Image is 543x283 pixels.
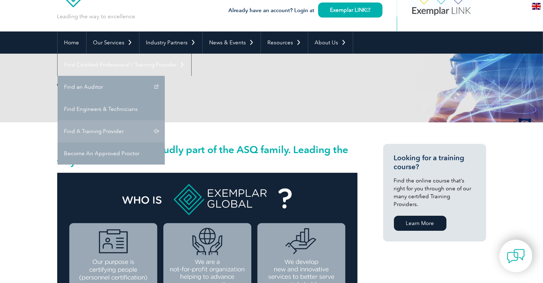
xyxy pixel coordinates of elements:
[57,13,135,20] p: Leading the way to excellence
[229,6,382,15] h3: Already have an account? Login at
[58,120,165,142] a: Find A Training Provider
[57,82,357,94] h2: Who We Are
[58,142,165,165] a: Become An Approved Proctor
[57,144,357,167] h2: Exemplar Global is proudly part of the ASQ family. Leading the way to excellence.
[203,31,261,54] a: News & Events
[507,247,525,265] img: contact-chat.png
[366,8,370,12] img: open_square.png
[308,31,353,54] a: About Us
[394,177,475,208] p: Find the online course that’s right for you through one of our many certified Training Providers.
[58,76,165,98] a: Find an Auditor
[58,54,191,76] a: Find Certified Professional / Training Provider
[87,31,139,54] a: Our Services
[318,3,382,18] a: Exemplar LINK
[532,3,541,10] img: en
[394,216,446,231] a: Learn More
[394,153,475,171] h3: Looking for a training course?
[261,31,308,54] a: Resources
[58,98,165,120] a: Find Engineers & Technicians
[139,31,202,54] a: Industry Partners
[58,31,86,54] a: Home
